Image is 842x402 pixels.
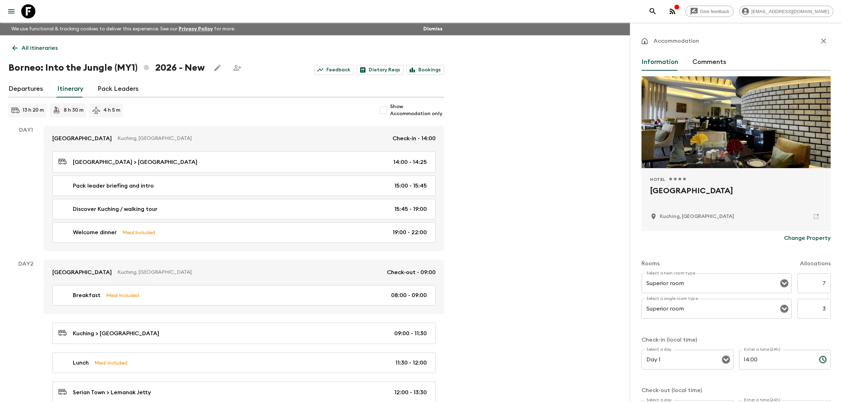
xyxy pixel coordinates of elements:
[696,9,733,14] span: Give feedback
[784,234,831,242] p: Change Property
[800,259,831,268] p: Allocations
[57,81,83,97] a: Itinerary
[394,329,427,338] p: 09:00 - 11:30
[23,107,44,114] p: 13 h 20 m
[685,6,734,17] a: Give feedback
[73,228,117,237] p: Welcome dinner
[394,205,427,213] p: 15:45 - 19:00
[641,386,831,395] p: Check-out (local time)
[646,270,695,276] label: Select a twin room type
[646,347,672,353] label: Select a day
[52,323,436,344] a: Kuching > [GEOGRAPHIC_DATA]09:00 - 11:30
[646,296,698,302] label: Select a single room type
[179,26,213,31] a: Privacy Policy
[52,353,436,373] a: LunchMeal Included11:30 - 12:00
[52,285,436,306] a: BreakfastMeal Included08:00 - 09:00
[650,185,822,208] h2: [GEOGRAPHIC_DATA]
[394,388,427,397] p: 12:00 - 13:30
[641,336,831,344] p: Check-in (local time)
[44,260,444,285] a: [GEOGRAPHIC_DATA]Kuching, [GEOGRAPHIC_DATA]Check-out - 09:00
[8,81,43,97] a: Departures
[73,388,151,397] p: Serian Town > Lemanak Jetty
[103,107,120,114] p: 4 h 5 m
[122,229,155,236] p: Meal Included
[650,177,666,182] span: Hotel
[721,355,731,365] button: Open
[8,126,44,134] p: Day 1
[8,61,205,75] h1: Borneo: Into the Jungle (MY1) 2026 - New
[779,304,789,314] button: Open
[784,231,831,245] button: Change Property
[52,176,436,196] a: Pack leader briefing and intro15:00 - 15:45
[314,65,354,75] a: Feedback
[106,291,139,299] p: Meal Included
[210,61,225,75] button: Edit this itinerary
[94,359,127,367] p: Meal Included
[739,350,813,370] input: hh:mm
[748,9,833,14] span: [EMAIL_ADDRESS][DOMAIN_NAME]
[8,23,238,35] p: We use functional & tracking cookies to deliver this experience. See our for more.
[4,4,18,18] button: menu
[117,135,387,142] p: Kuching, [GEOGRAPHIC_DATA]
[52,199,436,219] a: Discover Kuching / walking tour15:45 - 19:00
[646,4,660,18] button: search adventures
[394,182,427,190] p: 15:00 - 15:45
[739,6,834,17] div: [EMAIL_ADDRESS][DOMAIN_NAME]
[73,329,159,338] p: Kuching > [GEOGRAPHIC_DATA]
[52,268,112,277] p: [GEOGRAPHIC_DATA]
[73,182,154,190] p: Pack leader briefing and intro
[660,213,734,220] p: Kuching, Malaysia
[391,291,427,300] p: 08:00 - 09:00
[393,158,427,166] p: 14:00 - 14:25
[52,151,436,173] a: [GEOGRAPHIC_DATA] > [GEOGRAPHIC_DATA]14:00 - 14:25
[654,37,699,45] p: Accommodation
[744,347,780,353] label: Enter a time (24h)
[64,107,83,114] p: 8 h 30 m
[641,76,831,168] div: Photo of Grand Margherita Hotel
[230,61,244,75] span: Share this itinerary
[44,126,444,151] a: [GEOGRAPHIC_DATA]Kuching, [GEOGRAPHIC_DATA]Check-in - 14:00
[73,205,157,213] p: Discover Kuching / walking tour
[117,269,381,276] p: Kuching, [GEOGRAPHIC_DATA]
[357,65,403,75] a: Dietary Reqs
[393,134,436,143] p: Check-in - 14:00
[692,54,726,71] button: Comments
[52,222,436,243] a: Welcome dinnerMeal Included19:00 - 22:00
[641,54,678,71] button: Information
[73,359,89,367] p: Lunch
[395,359,427,367] p: 11:30 - 12:00
[422,24,444,34] button: Dismiss
[8,41,62,55] a: All itineraries
[73,158,197,166] p: [GEOGRAPHIC_DATA] > [GEOGRAPHIC_DATA]
[387,268,436,277] p: Check-out - 09:00
[779,278,789,288] button: Open
[406,65,444,75] a: Bookings
[22,44,58,52] p: All itineraries
[641,259,660,268] p: Rooms
[98,81,139,97] a: Pack Leaders
[390,103,444,117] span: Show Accommodation only
[52,134,112,143] p: [GEOGRAPHIC_DATA]
[73,291,100,300] p: Breakfast
[393,228,427,237] p: 19:00 - 22:00
[8,260,44,268] p: Day 2
[816,353,830,367] button: Choose time, selected time is 2:00 PM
